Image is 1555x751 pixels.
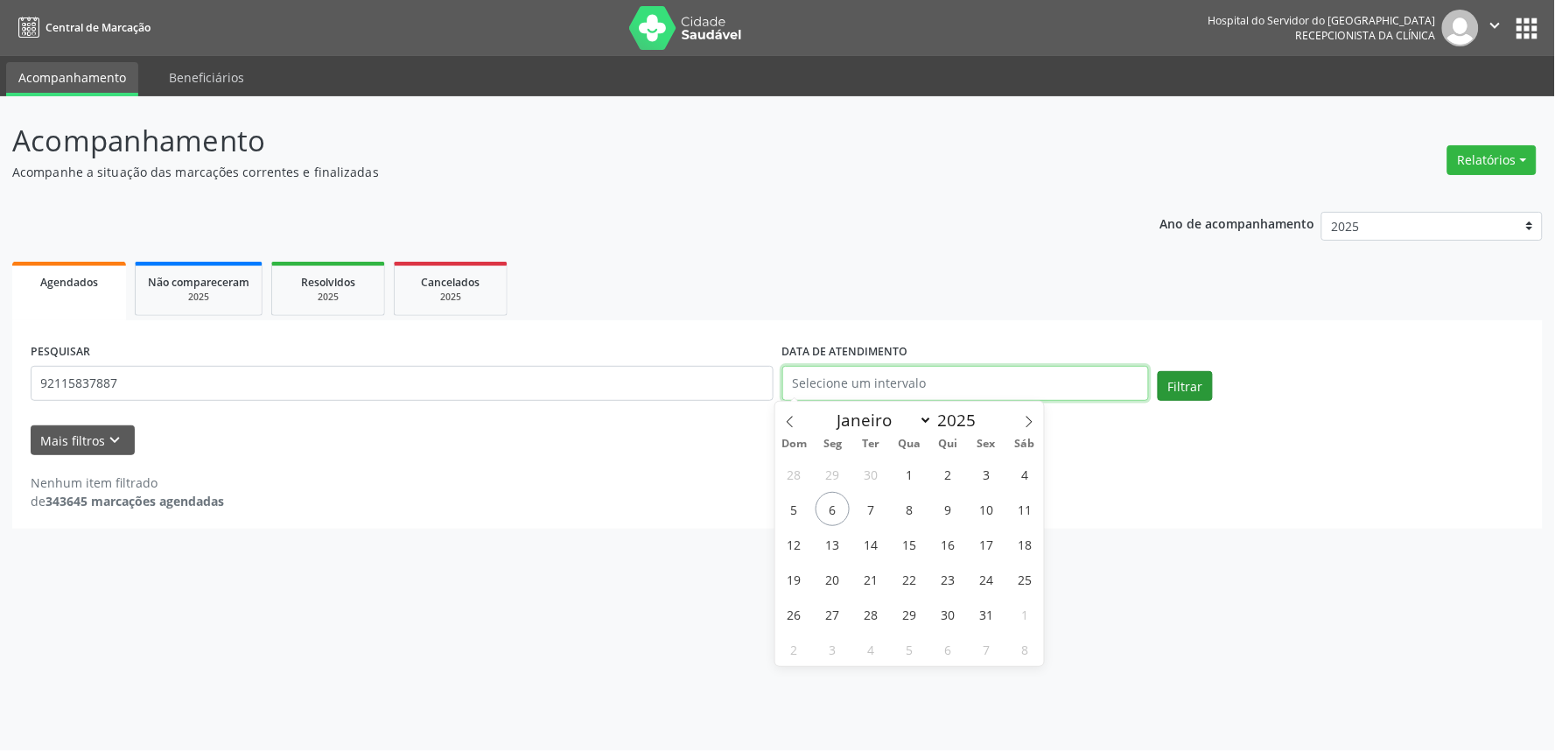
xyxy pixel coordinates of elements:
div: 2025 [407,291,494,304]
span: Outubro 5, 2025 [777,492,811,526]
span: Novembro 4, 2025 [854,632,888,666]
span: Outubro 16, 2025 [931,527,965,561]
span: Resolvidos [301,275,355,290]
p: Acompanhamento [12,119,1083,163]
span: Outubro 6, 2025 [816,492,850,526]
span: Outubro 27, 2025 [816,597,850,631]
span: Setembro 29, 2025 [816,457,850,491]
span: Outubro 7, 2025 [854,492,888,526]
select: Month [829,408,934,432]
button: Relatórios [1447,145,1537,175]
span: Outubro 9, 2025 [931,492,965,526]
span: Ter [852,439,891,450]
a: Beneficiários [157,62,256,93]
span: Outubro 2, 2025 [931,457,965,491]
button: Mais filtroskeyboard_arrow_down [31,425,135,456]
span: Novembro 5, 2025 [893,632,927,666]
span: Seg [814,439,852,450]
div: de [31,492,224,510]
i: keyboard_arrow_down [106,431,125,450]
span: Outubro 28, 2025 [854,597,888,631]
span: Outubro 24, 2025 [970,562,1004,596]
span: Novembro 3, 2025 [816,632,850,666]
span: Outubro 26, 2025 [777,597,811,631]
label: DATA DE ATENDIMENTO [782,339,908,366]
span: Outubro 21, 2025 [854,562,888,596]
span: Novembro 2, 2025 [777,632,811,666]
span: Qui [928,439,967,450]
span: Outubro 19, 2025 [777,562,811,596]
span: Outubro 13, 2025 [816,527,850,561]
span: Recepcionista da clínica [1296,28,1436,43]
span: Outubro 22, 2025 [893,562,927,596]
span: Cancelados [422,275,480,290]
span: Outubro 4, 2025 [1008,457,1042,491]
span: Outubro 30, 2025 [931,597,965,631]
span: Outubro 20, 2025 [816,562,850,596]
span: Agendados [40,275,98,290]
span: Outubro 12, 2025 [777,527,811,561]
span: Novembro 8, 2025 [1008,632,1042,666]
div: Hospital do Servidor do [GEOGRAPHIC_DATA] [1208,13,1436,28]
span: Outubro 17, 2025 [970,527,1004,561]
span: Setembro 28, 2025 [777,457,811,491]
label: PESQUISAR [31,339,90,366]
span: Outubro 25, 2025 [1008,562,1042,596]
i:  [1486,16,1505,35]
button:  [1479,10,1512,46]
button: Filtrar [1158,371,1213,401]
span: Novembro 6, 2025 [931,632,965,666]
span: Outubro 1, 2025 [893,457,927,491]
span: Central de Marcação [46,20,151,35]
span: Sex [967,439,1005,450]
span: Sáb [1005,439,1044,450]
input: Nome, código do beneficiário ou CPF [31,366,774,401]
div: 2025 [284,291,372,304]
span: Novembro 7, 2025 [970,632,1004,666]
p: Acompanhe a situação das marcações correntes e finalizadas [12,163,1083,181]
span: Outubro 11, 2025 [1008,492,1042,526]
img: img [1442,10,1479,46]
div: Nenhum item filtrado [31,474,224,492]
span: Outubro 3, 2025 [970,457,1004,491]
span: Novembro 1, 2025 [1008,597,1042,631]
input: Year [933,409,991,432]
span: Outubro 15, 2025 [893,527,927,561]
span: Dom [775,439,814,450]
input: Selecione um intervalo [782,366,1149,401]
span: Outubro 10, 2025 [970,492,1004,526]
button: apps [1512,13,1543,44]
span: Não compareceram [148,275,249,290]
span: Outubro 23, 2025 [931,562,965,596]
span: Outubro 29, 2025 [893,597,927,631]
a: Central de Marcação [12,13,151,42]
span: Setembro 30, 2025 [854,457,888,491]
a: Acompanhamento [6,62,138,96]
strong: 343645 marcações agendadas [46,493,224,509]
span: Outubro 31, 2025 [970,597,1004,631]
div: 2025 [148,291,249,304]
span: Outubro 14, 2025 [854,527,888,561]
span: Qua [891,439,929,450]
span: Outubro 8, 2025 [893,492,927,526]
span: Outubro 18, 2025 [1008,527,1042,561]
p: Ano de acompanhamento [1160,212,1315,234]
